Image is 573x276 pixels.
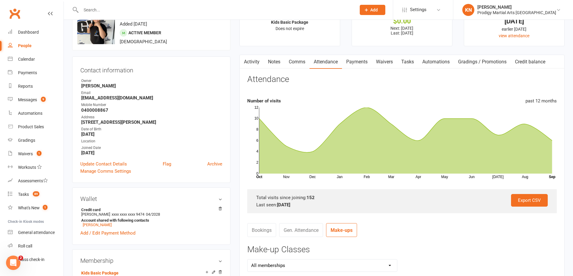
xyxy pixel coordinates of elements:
div: General attendance [18,230,55,235]
div: Mobile Number [81,102,222,108]
a: Roll call [8,239,63,253]
span: 2 [18,256,23,260]
a: People [8,39,63,53]
a: What's New1 [8,201,63,215]
strong: Account shared with following contacts [81,218,219,223]
a: Gen. Attendance [279,223,323,237]
a: Attendance [310,55,342,69]
h3: Membership [80,257,222,264]
div: Messages [18,97,37,102]
a: view attendance [499,33,529,38]
input: Search... [79,6,352,14]
span: 04/2028 [146,212,160,217]
a: Payments [342,55,372,69]
div: KN [462,4,474,16]
a: General attendance kiosk mode [8,226,63,239]
strong: [EMAIL_ADDRESS][DOMAIN_NAME] [81,95,222,101]
a: Class kiosk mode [8,253,63,266]
span: 89 [33,191,39,196]
a: Reports [8,80,63,93]
div: Email [81,90,222,96]
a: Update Contact Details [80,160,127,168]
span: Add [370,8,378,12]
span: 9 [41,97,46,102]
div: Assessments [18,178,48,183]
span: xxxx xxxx xxxx 9474 [112,212,144,217]
div: Owner [81,78,222,84]
div: Location [81,138,222,144]
a: Gradings / Promotions [454,55,511,69]
a: Product Sales [8,120,63,134]
a: Notes [264,55,285,69]
div: Last seen: [256,201,548,208]
strong: [STREET_ADDRESS][PERSON_NAME] [81,120,222,125]
a: Automations [418,55,454,69]
strong: Credit card [81,208,219,212]
a: Manage Comms Settings [80,168,131,175]
div: Automations [18,111,42,116]
div: Gradings [18,138,35,143]
a: Tasks 89 [8,188,63,201]
h3: Contact information [80,65,222,74]
a: Bookings [247,223,276,237]
div: Date of Birth [81,126,222,132]
a: Automations [8,107,63,120]
a: Gradings [8,134,63,147]
time: Added [DATE] [120,21,147,27]
a: Waivers [372,55,397,69]
div: What's New [18,205,40,210]
strong: Number of visits [247,98,281,104]
span: Does not expire [276,26,304,31]
a: Clubworx [7,6,22,21]
div: Payments [18,70,37,75]
button: Add [360,5,385,15]
span: [DEMOGRAPHIC_DATA] [120,39,167,44]
a: Flag [163,160,171,168]
div: Calendar [18,57,35,62]
strong: [DATE] [277,202,290,208]
a: Assessments [8,174,63,188]
a: Make-ups [326,223,357,237]
a: Tasks [397,55,418,69]
a: Calendar [8,53,63,66]
img: image1712213319.png [77,7,115,44]
span: Settings [410,3,427,17]
a: Kids Basic Package [81,271,119,275]
a: Export CSV [511,194,548,207]
span: 1 [37,151,42,156]
a: Payments [8,66,63,80]
a: Activity [240,55,264,69]
div: Reports [18,84,33,89]
h3: Make-up Classes [247,245,557,254]
iframe: Intercom live chat [6,256,20,270]
div: Class check-in [18,257,45,262]
a: Waivers 1 [8,147,63,161]
div: Total visits since joining: [256,194,548,201]
strong: [DATE] [81,150,222,156]
a: Messages 9 [8,93,63,107]
p: Next: [DATE] Last: [DATE] [357,26,447,35]
div: $0.00 [357,18,447,24]
span: Active member [128,30,161,35]
div: earlier [DATE] [470,26,559,32]
a: Add / Edit Payment Method [80,229,135,237]
div: Roll call [18,244,32,248]
strong: 152 [307,195,315,200]
strong: [PERSON_NAME] [81,83,222,89]
div: past 12 months [525,97,557,105]
span: 1 [43,205,48,210]
div: [PERSON_NAME] [477,5,556,10]
a: Workouts [8,161,63,174]
div: Dashboard [18,30,39,35]
div: Product Sales [18,124,44,129]
li: [PERSON_NAME] [80,207,222,228]
a: [PERSON_NAME] [83,223,112,227]
a: Dashboard [8,26,63,39]
a: Archive [207,160,222,168]
a: Comms [285,55,310,69]
strong: Kids Basic Package [271,20,308,25]
div: Joined Date [81,145,222,151]
div: [DATE] [470,18,559,24]
a: Credit balance [511,55,550,69]
strong: 0400008867 [81,108,222,113]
